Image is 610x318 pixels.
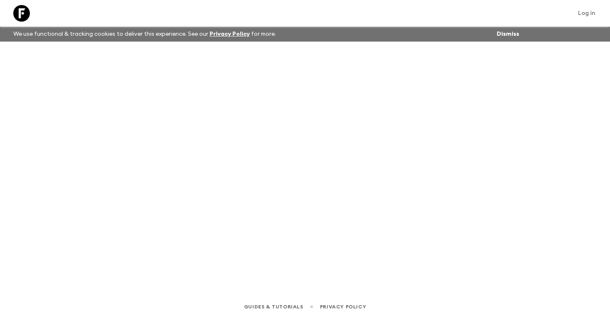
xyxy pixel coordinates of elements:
a: Guides & Tutorials [244,302,303,311]
a: Privacy Policy [210,31,250,37]
button: Dismiss [495,28,521,40]
p: We use functional & tracking cookies to deliver this experience. See our for more. [10,27,279,42]
a: Log in [573,7,600,19]
a: Privacy Policy [320,302,366,311]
